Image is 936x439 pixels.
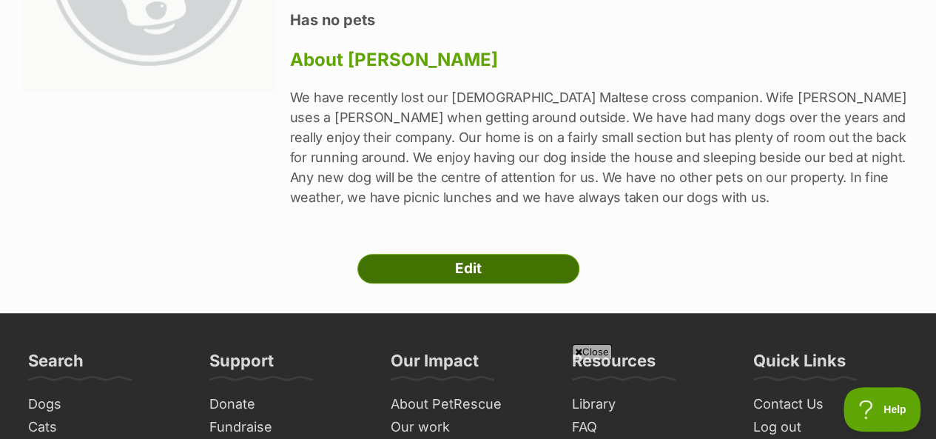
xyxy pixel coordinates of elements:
[110,365,827,432] iframe: Advertisement
[22,416,189,439] a: Cats
[572,350,656,380] h3: Resources
[391,350,479,380] h3: Our Impact
[747,416,914,439] a: Log out
[747,393,914,416] a: Contact Us
[572,344,612,359] span: Close
[290,10,915,30] h4: Has no pets
[290,87,915,207] p: We have recently lost our [DEMOGRAPHIC_DATA] Maltese cross companion. Wife [PERSON_NAME] uses a [...
[22,393,189,416] a: Dogs
[28,350,84,380] h3: Search
[844,387,921,432] iframe: Help Scout Beacon - Open
[753,350,846,380] h3: Quick Links
[357,254,579,284] a: Edit
[290,50,915,70] h3: About [PERSON_NAME]
[209,350,274,380] h3: Support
